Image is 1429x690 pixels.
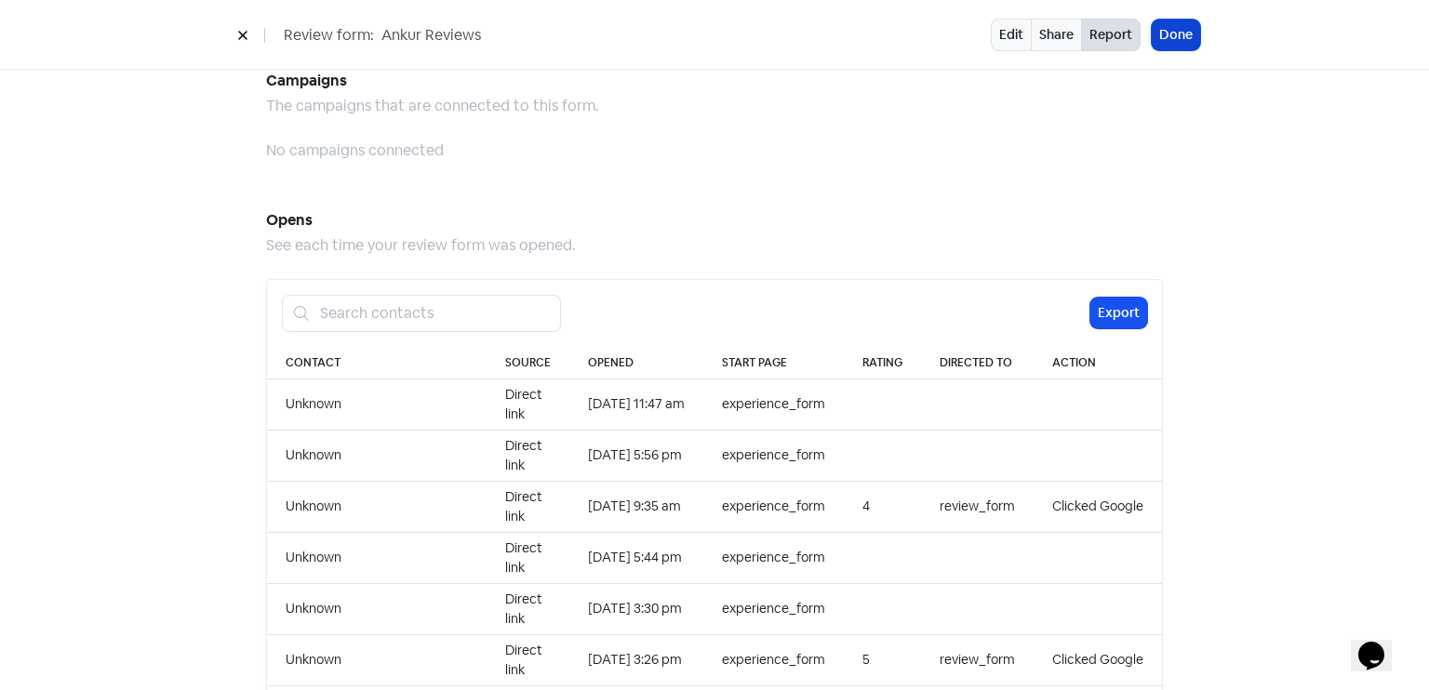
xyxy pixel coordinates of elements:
td: Unknown [267,430,487,481]
td: experience_form [703,430,844,481]
td: Direct link [487,532,569,583]
div: See each time your review form was opened. [266,234,1163,257]
th: Source [487,347,569,379]
a: Share [1031,19,1082,51]
th: Contact [267,347,487,379]
button: Export [1090,298,1147,328]
div: The campaigns that are connected to this form. [266,95,1163,117]
iframe: chat widget [1351,616,1410,671]
td: Direct link [487,634,569,685]
a: Edit [991,19,1032,51]
td: Direct link [487,481,569,532]
td: [DATE] 11:47 am [569,378,703,430]
td: Clicked Google [1034,481,1162,532]
td: experience_form [703,481,844,532]
th: Rating [844,347,921,379]
td: Clicked Google [1034,634,1162,685]
td: review_form [921,481,1034,532]
td: Unknown [267,583,487,634]
td: Unknown [267,532,487,583]
h5: Campaigns [266,67,1163,95]
td: [DATE] 3:30 pm [569,583,703,634]
td: [DATE] 5:44 pm [569,532,703,583]
td: [DATE] 5:56 pm [569,430,703,481]
td: Unknown [267,634,487,685]
td: Unknown [267,481,487,532]
td: Direct link [487,430,569,481]
div: No campaigns connected [266,139,1163,162]
button: Done [1152,20,1200,50]
th: Action [1034,347,1162,379]
td: Direct link [487,378,569,430]
td: 4 [844,481,921,532]
h5: Opens [266,206,1163,234]
th: Start page [703,347,844,379]
td: Direct link [487,583,569,634]
td: [DATE] 3:26 pm [569,634,703,685]
td: experience_form [703,378,844,430]
td: [DATE] 9:35 am [569,481,703,532]
th: Opened [569,347,703,379]
button: Report [1081,19,1141,51]
td: Unknown [267,378,487,430]
span: Review form: [284,24,374,46]
td: experience_form [703,634,844,685]
td: review_form [921,634,1034,685]
th: Directed to [921,347,1034,379]
td: experience_form [703,583,844,634]
input: Search contacts [309,295,561,332]
td: 5 [844,634,921,685]
td: experience_form [703,532,844,583]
